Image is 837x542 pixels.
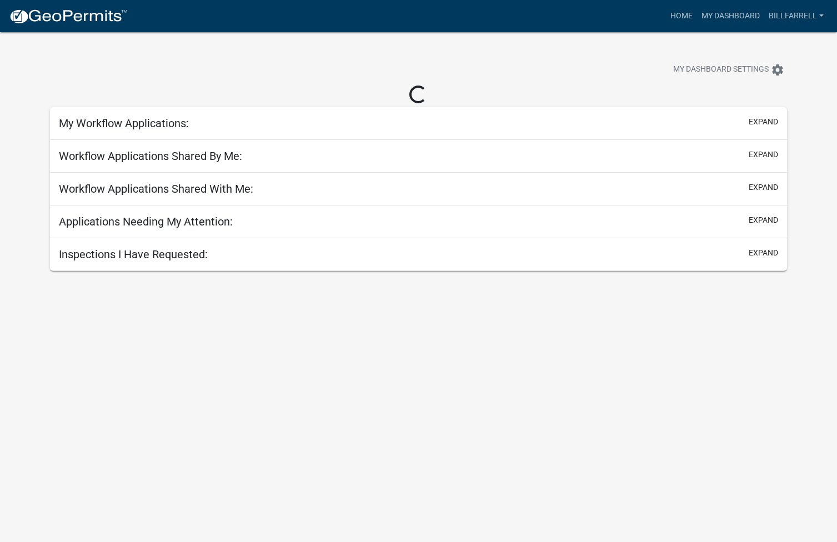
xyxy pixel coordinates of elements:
[697,6,764,27] a: My Dashboard
[59,149,242,163] h5: Workflow Applications Shared By Me:
[764,6,828,27] a: billfarrell
[59,117,189,130] h5: My Workflow Applications:
[666,6,697,27] a: Home
[59,248,208,261] h5: Inspections I Have Requested:
[749,149,778,160] button: expand
[749,116,778,128] button: expand
[771,63,784,77] i: settings
[673,63,769,77] span: My Dashboard Settings
[59,215,233,228] h5: Applications Needing My Attention:
[59,182,253,195] h5: Workflow Applications Shared With Me:
[749,247,778,259] button: expand
[664,59,793,81] button: My Dashboard Settingssettings
[749,182,778,193] button: expand
[749,214,778,226] button: expand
